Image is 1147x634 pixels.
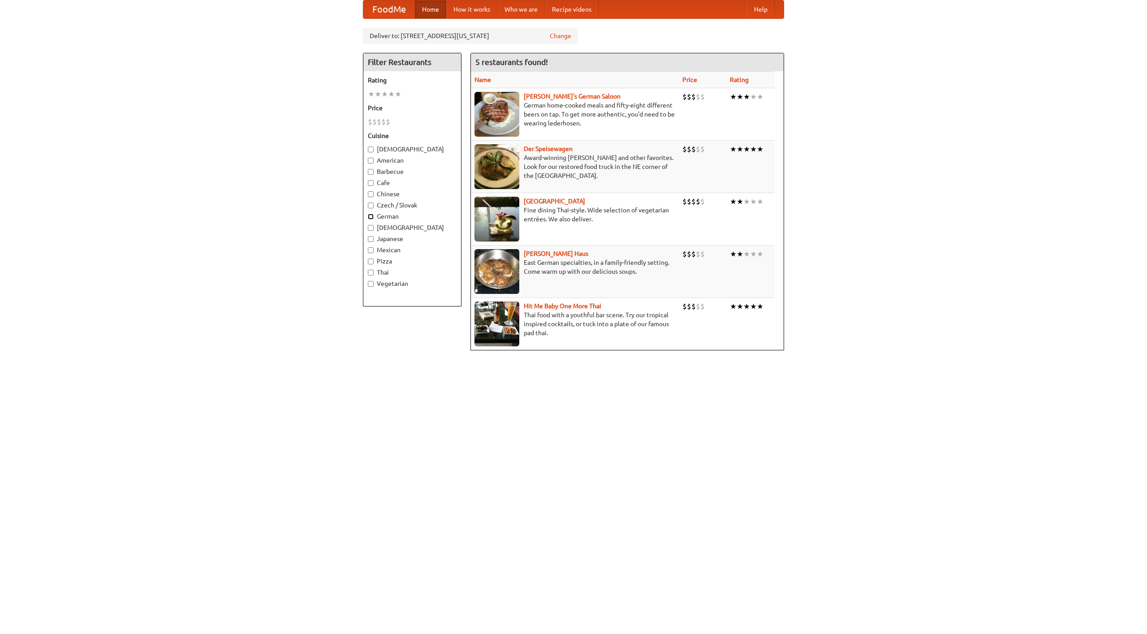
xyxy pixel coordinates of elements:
li: $ [682,144,687,154]
li: ★ [757,144,763,154]
input: Vegetarian [368,281,374,287]
li: $ [687,144,691,154]
li: ★ [737,197,743,207]
a: Home [415,0,446,18]
li: ★ [737,92,743,102]
li: ★ [368,89,375,99]
li: ★ [743,92,750,102]
li: ★ [737,144,743,154]
input: Czech / Slovak [368,203,374,208]
h5: Cuisine [368,131,457,140]
a: Who we are [497,0,545,18]
label: Japanese [368,234,457,243]
input: Thai [368,270,374,276]
li: $ [682,249,687,259]
label: American [368,156,457,165]
a: Help [747,0,775,18]
input: Pizza [368,259,374,264]
input: Barbecue [368,169,374,175]
a: How it works [446,0,497,18]
img: babythai.jpg [474,302,519,346]
li: $ [368,117,372,127]
label: Mexican [368,246,457,254]
ng-pluralize: 5 restaurants found! [475,58,548,66]
a: Der Speisewagen [524,145,573,152]
li: ★ [757,92,763,102]
input: Mexican [368,247,374,253]
li: $ [696,302,700,311]
li: ★ [743,144,750,154]
label: German [368,212,457,221]
li: ★ [750,144,757,154]
li: $ [696,197,700,207]
li: ★ [381,89,388,99]
li: ★ [750,249,757,259]
a: Recipe videos [545,0,599,18]
input: Cafe [368,180,374,186]
li: ★ [757,197,763,207]
li: $ [687,92,691,102]
b: [PERSON_NAME] Haus [524,250,588,257]
li: $ [691,197,696,207]
h4: Filter Restaurants [363,53,461,71]
input: [DEMOGRAPHIC_DATA] [368,225,374,231]
li: $ [700,302,705,311]
li: $ [381,117,386,127]
li: $ [682,197,687,207]
a: Hit Me Baby One More Thai [524,302,601,310]
li: $ [687,249,691,259]
h5: Rating [368,76,457,85]
li: $ [696,92,700,102]
li: $ [700,197,705,207]
input: Japanese [368,236,374,242]
li: ★ [730,249,737,259]
p: German home-cooked meals and fifty-eight different beers on tap. To get more authentic, you'd nee... [474,101,675,128]
label: Chinese [368,190,457,198]
div: Deliver to: [STREET_ADDRESS][US_STATE] [363,28,578,44]
a: FoodMe [363,0,415,18]
p: Fine dining Thai-style. Wide selection of vegetarian entrées. We also deliver. [474,206,675,224]
li: $ [682,302,687,311]
label: [DEMOGRAPHIC_DATA] [368,145,457,154]
li: ★ [750,197,757,207]
a: Price [682,76,697,83]
li: ★ [395,89,401,99]
li: $ [682,92,687,102]
input: Chinese [368,191,374,197]
img: kohlhaus.jpg [474,249,519,294]
li: $ [700,144,705,154]
img: satay.jpg [474,197,519,242]
li: ★ [743,197,750,207]
a: Name [474,76,491,83]
label: [DEMOGRAPHIC_DATA] [368,223,457,232]
li: ★ [757,302,763,311]
li: ★ [388,89,395,99]
label: Barbecue [368,167,457,176]
img: speisewagen.jpg [474,144,519,189]
a: Rating [730,76,749,83]
label: Vegetarian [368,279,457,288]
li: ★ [730,302,737,311]
li: $ [691,92,696,102]
a: Change [550,31,571,40]
li: $ [691,144,696,154]
li: $ [700,92,705,102]
li: $ [377,117,381,127]
label: Cafe [368,178,457,187]
li: ★ [743,249,750,259]
a: [PERSON_NAME]'s German Saloon [524,93,621,100]
img: esthers.jpg [474,92,519,137]
label: Czech / Slovak [368,201,457,210]
p: Thai food with a youthful bar scene. Try our tropical inspired cocktails, or tuck into a plate of... [474,311,675,337]
li: $ [687,197,691,207]
a: [GEOGRAPHIC_DATA] [524,198,585,205]
label: Pizza [368,257,457,266]
h5: Price [368,104,457,112]
li: ★ [737,249,743,259]
p: Award-winning [PERSON_NAME] and other favorites. Look for our restored food truck in the NE corne... [474,153,675,180]
li: ★ [730,144,737,154]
